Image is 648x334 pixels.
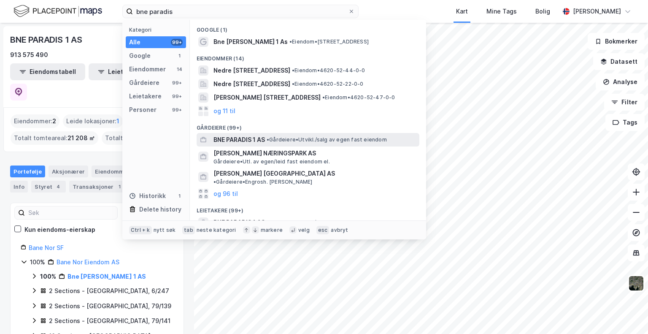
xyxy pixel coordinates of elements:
[606,293,648,334] div: Kontrollprogram for chat
[322,94,325,100] span: •
[213,79,290,89] span: Nedre [STREET_ADDRESS]
[190,20,426,35] div: Google (1)
[267,136,269,143] span: •
[176,193,183,199] div: 1
[49,316,170,326] div: 2 Sections - [GEOGRAPHIC_DATA], 79/141
[261,227,283,234] div: markere
[57,258,119,266] a: Bane Nor Eiendom AS
[593,53,645,70] button: Datasett
[102,131,170,145] div: Totalt byggareal :
[573,6,621,16] div: [PERSON_NAME]
[171,106,183,113] div: 99+
[129,91,162,101] div: Leietakere
[213,92,321,103] span: [PERSON_NAME] [STREET_ADDRESS]
[171,79,183,86] div: 99+
[49,166,88,177] div: Aksjonærer
[116,116,119,126] span: 1
[129,64,166,74] div: Eiendommer
[10,50,48,60] div: 913 575 490
[115,182,124,191] div: 1
[129,27,186,33] div: Kategori
[49,286,169,296] div: 2 Sections - [GEOGRAPHIC_DATA], 6/247
[67,133,95,143] span: 21 208 ㎡
[31,181,66,193] div: Styret
[213,189,238,199] button: og 96 til
[13,4,102,19] img: logo.f888ab2527a4732fd821a326f86c7f29.svg
[30,257,45,267] div: 100%
[190,118,426,133] div: Gårdeiere (99+)
[129,191,166,201] div: Historikk
[535,6,550,16] div: Bolig
[89,63,164,80] button: Leietakertabell
[606,293,648,334] iframe: Chat Widget
[213,37,288,47] span: Bne [PERSON_NAME] 1 As
[54,182,62,191] div: 4
[289,38,292,45] span: •
[213,217,265,228] span: BNE PARADIS 1 AS
[52,116,56,126] span: 2
[190,49,426,64] div: Eiendommer (14)
[213,135,265,145] span: BNE PARADIS 1 AS
[69,181,127,193] div: Transaksjoner
[197,227,236,234] div: neste kategori
[11,114,59,128] div: Eiendommer :
[213,148,416,158] span: [PERSON_NAME] NÆRINGSPARK AS
[292,67,365,74] span: Eiendom • 4620-52-44-0-0
[213,106,235,116] button: og 11 til
[40,272,56,282] div: 100%
[292,81,294,87] span: •
[29,244,64,251] a: Bane Nor SF
[176,66,183,73] div: 14
[154,227,176,234] div: nytt søk
[267,219,269,225] span: •
[92,166,143,177] div: Eiendommer
[267,136,387,143] span: Gårdeiere • Utvikl./salg av egen fast eiendom
[213,179,216,185] span: •
[292,67,294,73] span: •
[605,114,645,131] button: Tags
[10,181,28,193] div: Info
[322,94,395,101] span: Eiendom • 4620-52-47-0-0
[171,39,183,46] div: 99+
[10,166,45,177] div: Portefølje
[331,227,348,234] div: avbryt
[604,94,645,111] button: Filter
[213,65,290,76] span: Nedre [STREET_ADDRESS]
[171,93,183,100] div: 99+
[67,273,146,280] a: Bne [PERSON_NAME] 1 AS
[129,37,140,47] div: Alle
[588,33,645,50] button: Bokmerker
[129,226,152,234] div: Ctrl + k
[292,81,364,87] span: Eiendom • 4620-52-22-0-0
[316,226,329,234] div: esc
[129,51,151,61] div: Google
[289,38,369,45] span: Eiendom • [STREET_ADDRESS]
[11,131,98,145] div: Totalt tomteareal :
[456,6,468,16] div: Kart
[628,275,644,291] img: 9k=
[129,78,159,88] div: Gårdeiere
[213,168,335,179] span: [PERSON_NAME] [GEOGRAPHIC_DATA] AS
[190,201,426,216] div: Leietakere (99+)
[63,114,123,128] div: Leide lokasjoner :
[213,179,313,185] span: Gårdeiere • Engrosh. [PERSON_NAME]
[133,5,348,18] input: Søk på adresse, matrikkel, gårdeiere, leietakere eller personer
[24,225,95,235] div: Kun eiendoms-eierskap
[213,158,330,165] span: Gårdeiere • Utl. av egen/leid fast eiendom el.
[486,6,517,16] div: Mine Tags
[182,226,195,234] div: tab
[176,52,183,59] div: 1
[129,105,157,115] div: Personer
[596,73,645,90] button: Analyse
[10,33,84,46] div: BNE PARADIS 1 AS
[139,204,181,215] div: Delete history
[25,206,117,219] input: Søk
[10,63,85,80] button: Eiendomstabell
[267,219,386,226] span: Leietaker • Utvikl./salg av egen fast eiendom
[298,227,310,234] div: velg
[49,301,171,311] div: 2 Sections - [GEOGRAPHIC_DATA], 79/139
